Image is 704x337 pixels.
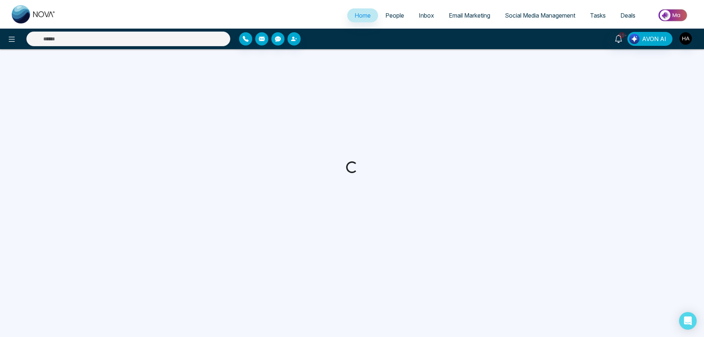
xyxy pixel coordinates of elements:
a: Email Marketing [441,8,498,22]
span: AVON AI [642,34,666,43]
a: Tasks [583,8,613,22]
span: Email Marketing [449,12,490,19]
div: Open Intercom Messenger [679,312,697,330]
a: People [378,8,411,22]
img: Nova CRM Logo [12,5,56,23]
img: Market-place.gif [646,7,700,23]
span: People [385,12,404,19]
a: 10+ [610,32,627,45]
a: Home [347,8,378,22]
img: Lead Flow [629,34,639,44]
span: Deals [620,12,635,19]
span: Home [355,12,371,19]
span: Inbox [419,12,434,19]
a: Deals [613,8,643,22]
span: Tasks [590,12,606,19]
img: User Avatar [679,32,692,45]
a: Social Media Management [498,8,583,22]
button: AVON AI [627,32,672,46]
span: 10+ [619,32,625,39]
a: Inbox [411,8,441,22]
span: Social Media Management [505,12,575,19]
